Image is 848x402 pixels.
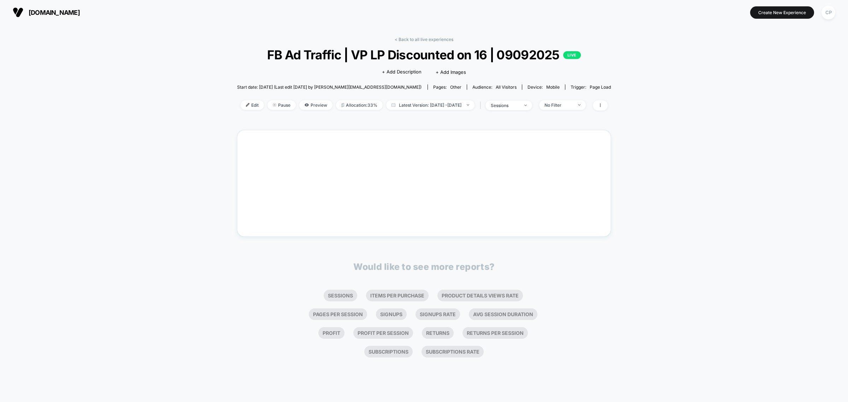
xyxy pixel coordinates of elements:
[324,290,357,301] li: Sessions
[246,103,249,107] img: edit
[491,103,519,108] div: sessions
[478,100,485,111] span: |
[241,100,264,110] span: Edit
[318,327,344,339] li: Profit
[364,346,413,357] li: Subscriptions
[376,308,407,320] li: Signups
[237,84,422,90] span: Start date: [DATE] (Last edit [DATE] by [PERSON_NAME][EMAIL_ADDRESS][DOMAIN_NAME])
[341,103,344,107] img: rebalance
[437,290,523,301] li: Product Details Views Rate
[366,290,429,301] li: Items Per Purchase
[819,5,837,20] button: CP
[273,103,276,107] img: end
[496,84,517,90] span: All Visitors
[422,327,454,339] li: Returns
[391,103,395,107] img: calendar
[544,102,573,108] div: No Filter
[422,346,484,357] li: Subscriptions Rate
[571,84,611,90] div: Trigger:
[522,84,565,90] span: Device:
[336,100,383,110] span: Allocation: 33%
[563,51,581,59] p: LIVE
[382,69,422,76] span: + Add Description
[546,84,560,90] span: mobile
[590,84,611,90] span: Page Load
[436,69,466,75] span: + Add Images
[353,327,413,339] li: Profit Per Session
[578,104,581,106] img: end
[469,308,537,320] li: Avg Session Duration
[395,37,453,42] a: < Back to all live experiences
[386,100,475,110] span: Latest Version: [DATE] - [DATE]
[267,100,296,110] span: Pause
[309,308,367,320] li: Pages Per Session
[467,104,469,106] img: end
[11,7,82,18] button: [DOMAIN_NAME]
[463,327,528,339] li: Returns Per Session
[450,84,461,90] span: other
[750,6,814,19] button: Create New Experience
[524,105,527,106] img: end
[299,100,332,110] span: Preview
[256,47,593,62] span: FB Ad Traffic | VP LP Discounted on 16 | 09092025
[433,84,461,90] div: Pages:
[13,7,23,18] img: Visually logo
[472,84,517,90] div: Audience:
[821,6,835,19] div: CP
[416,308,460,320] li: Signups Rate
[29,9,80,16] span: [DOMAIN_NAME]
[353,261,495,272] p: Would like to see more reports?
